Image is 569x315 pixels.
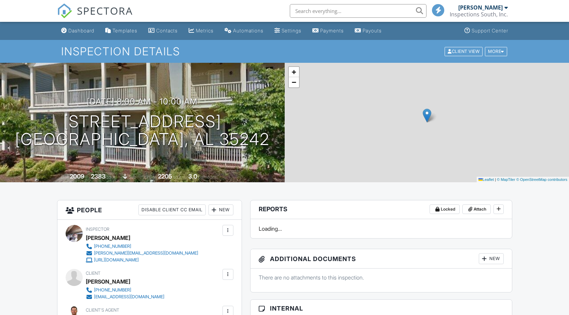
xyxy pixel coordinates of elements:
[128,174,136,180] span: slab
[250,249,512,269] h3: Additional Documents
[196,28,214,33] div: Metrics
[57,200,242,220] h3: People
[272,25,304,37] a: Settings
[259,274,504,281] p: There are no attachments to this inspection.
[444,48,484,54] a: Client View
[86,257,198,263] a: [URL][DOMAIN_NAME]
[208,204,233,215] div: New
[423,109,431,123] img: Marker
[70,173,84,180] div: 2009
[61,45,507,57] h1: Inspection Details
[222,25,266,37] a: Automations (Basic)
[86,293,164,300] a: [EMAIL_ADDRESS][DOMAIN_NAME]
[290,4,426,18] input: Search everything...
[458,4,503,11] div: [PERSON_NAME]
[146,25,180,37] a: Contacts
[58,25,97,37] a: Dashboard
[472,28,508,33] div: Support Center
[310,25,347,37] a: Payments
[86,233,130,243] div: [PERSON_NAME]
[86,307,119,313] span: Client's Agent
[173,174,182,180] span: sq.ft.
[94,294,164,300] div: [EMAIL_ADDRESS][DOMAIN_NAME]
[198,174,218,180] span: bathrooms
[94,257,139,263] div: [URL][DOMAIN_NAME]
[86,276,130,287] div: [PERSON_NAME]
[68,28,94,33] div: Dashboard
[86,227,109,232] span: Inspector
[57,9,133,24] a: SPECTORA
[94,287,131,293] div: [PHONE_NUMBER]
[363,28,382,33] div: Payouts
[91,173,106,180] div: 2383
[495,177,496,182] span: |
[282,28,301,33] div: Settings
[462,25,511,37] a: Support Center
[450,11,508,18] div: Inspections South, Inc.
[57,3,72,18] img: The Best Home Inspection Software - Spectora
[94,244,131,249] div: [PHONE_NUMBER]
[87,97,198,106] h3: [DATE] 8:00 am - 10:00 am
[352,25,384,37] a: Payouts
[112,28,137,33] div: Templates
[497,177,515,182] a: © MapTiler
[478,177,494,182] a: Leaflet
[156,28,178,33] div: Contacts
[61,174,69,180] span: Built
[138,204,206,215] div: Disable Client CC Email
[188,173,197,180] div: 3.0
[15,113,270,149] h1: [STREET_ADDRESS] [GEOGRAPHIC_DATA], AL 35242
[158,173,172,180] div: 2205
[143,174,157,180] span: Lot Size
[445,47,483,56] div: Client View
[186,25,216,37] a: Metrics
[86,271,100,276] span: Client
[516,177,567,182] a: © OpenStreetMap contributors
[233,28,263,33] div: Automations
[103,25,140,37] a: Templates
[320,28,344,33] div: Payments
[289,77,299,87] a: Zoom out
[292,68,296,76] span: +
[86,250,198,257] a: [PERSON_NAME][EMAIL_ADDRESS][DOMAIN_NAME]
[289,67,299,77] a: Zoom in
[86,287,164,293] a: [PHONE_NUMBER]
[479,253,504,264] div: New
[107,174,116,180] span: sq. ft.
[94,250,198,256] div: [PERSON_NAME][EMAIL_ADDRESS][DOMAIN_NAME]
[86,243,198,250] a: [PHONE_NUMBER]
[77,3,133,18] span: SPECTORA
[485,47,507,56] div: More
[292,78,296,86] span: −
